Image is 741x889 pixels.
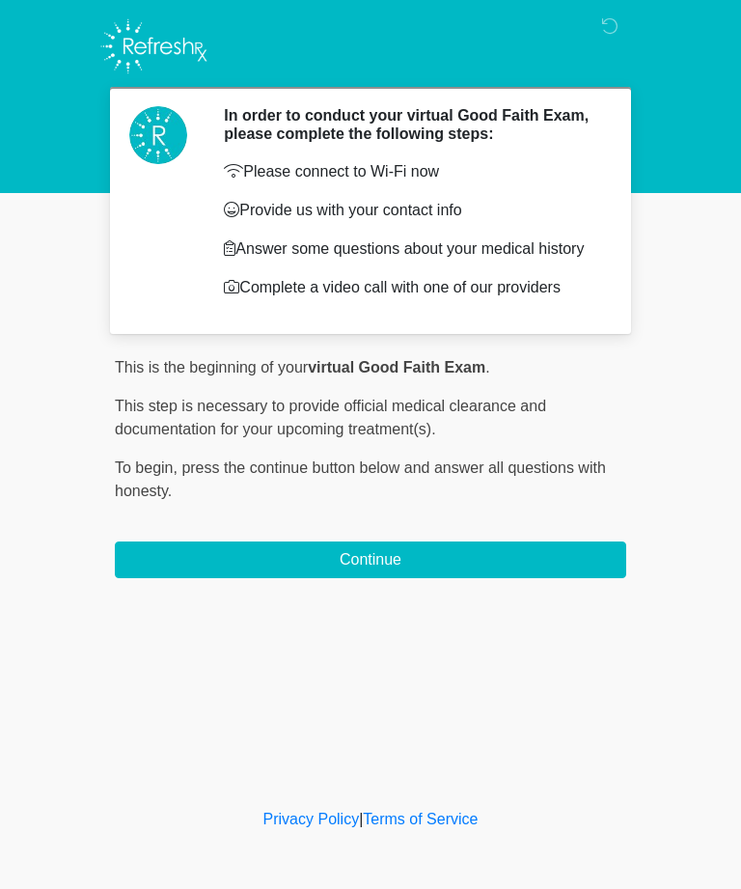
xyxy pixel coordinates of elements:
[115,459,181,476] span: To begin,
[115,542,626,578] button: Continue
[224,106,597,143] h2: In order to conduct your virtual Good Faith Exam, please complete the following steps:
[359,811,363,827] a: |
[263,811,360,827] a: Privacy Policy
[224,160,597,183] p: Please connect to Wi-Fi now
[129,106,187,164] img: Agent Avatar
[224,199,597,222] p: Provide us with your contact info
[115,359,308,375] span: This is the beginning of your
[115,398,546,437] span: This step is necessary to provide official medical clearance and documentation for your upcoming ...
[96,14,212,78] img: Refresh RX Logo
[485,359,489,375] span: .
[363,811,478,827] a: Terms of Service
[224,237,597,261] p: Answer some questions about your medical history
[224,276,597,299] p: Complete a video call with one of our providers
[115,459,606,499] span: press the continue button below and answer all questions with honesty.
[308,359,485,375] strong: virtual Good Faith Exam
